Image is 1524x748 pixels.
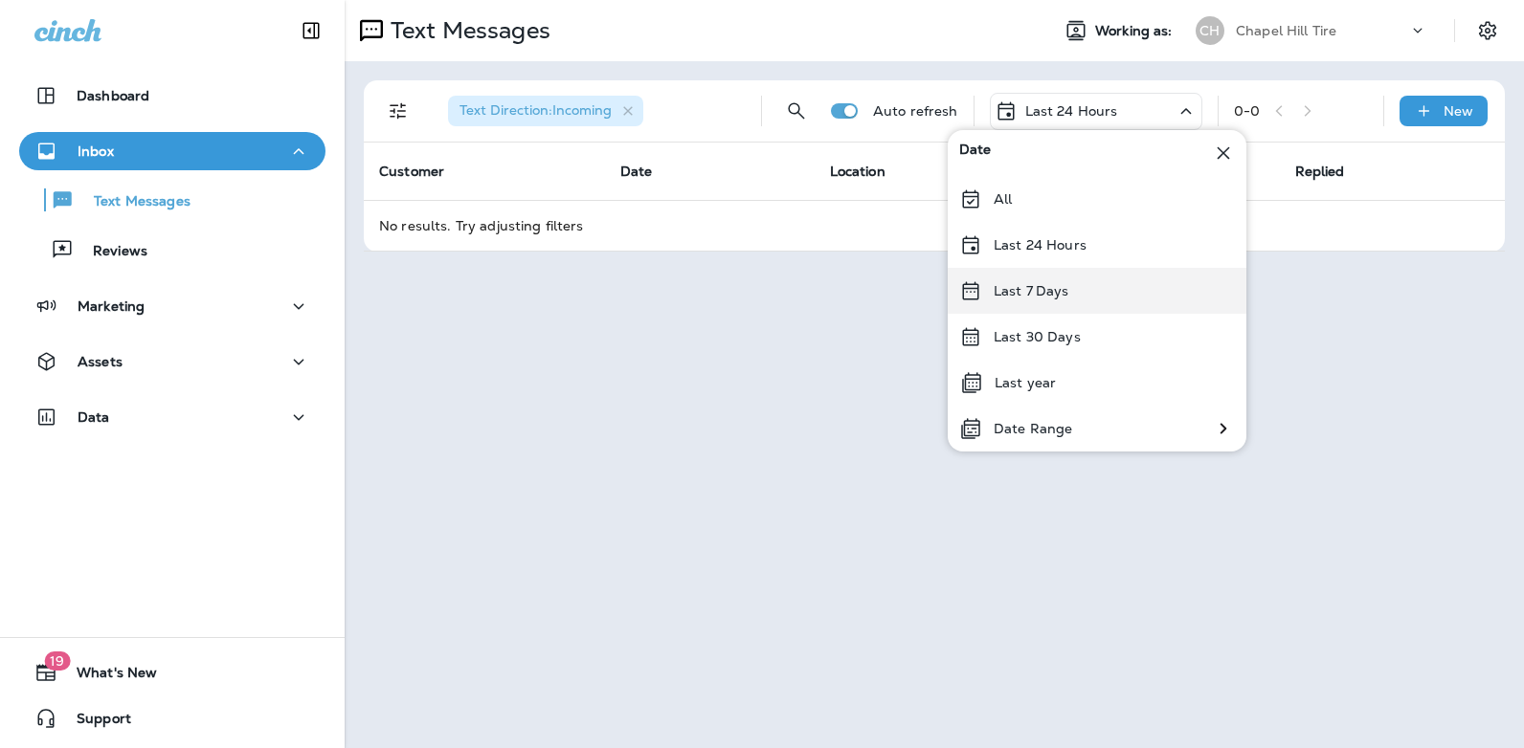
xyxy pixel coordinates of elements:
[19,132,325,170] button: Inbox
[78,298,145,314] p: Marketing
[19,653,325,692] button: 19What's New
[78,409,110,425] p: Data
[994,237,1087,253] p: Last 24 Hours
[78,354,123,369] p: Assets
[19,287,325,325] button: Marketing
[994,421,1072,436] p: Date Range
[379,163,444,180] span: Customer
[1470,13,1505,48] button: Settings
[75,193,190,211] p: Text Messages
[994,191,1012,207] p: All
[19,230,325,270] button: Reviews
[19,180,325,220] button: Text Messages
[364,200,1505,251] td: No results. Try adjusting filters
[1025,103,1118,119] p: Last 24 Hours
[19,398,325,436] button: Data
[379,92,417,130] button: Filters
[57,665,157,688] span: What's New
[383,16,550,45] p: Text Messages
[459,101,612,119] span: Text Direction : Incoming
[19,77,325,115] button: Dashboard
[1095,23,1177,39] span: Working as:
[44,651,70,671] span: 19
[1444,103,1473,119] p: New
[959,142,992,165] span: Date
[1196,16,1224,45] div: CH
[994,329,1081,344] p: Last 30 Days
[777,92,816,130] button: Search Messages
[57,711,131,734] span: Support
[620,163,653,180] span: Date
[1236,23,1336,38] p: Chapel Hill Tire
[78,143,114,159] p: Inbox
[74,243,147,261] p: Reviews
[19,342,325,381] button: Assets
[19,699,325,737] button: Support
[1234,103,1260,119] div: 0 - 0
[994,283,1069,298] p: Last 7 Days
[448,96,643,126] div: Text Direction:Incoming
[830,163,885,180] span: Location
[77,88,149,103] p: Dashboard
[1295,163,1345,180] span: Replied
[284,11,338,50] button: Collapse Sidebar
[995,375,1056,390] p: Last year
[873,103,958,119] p: Auto refresh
